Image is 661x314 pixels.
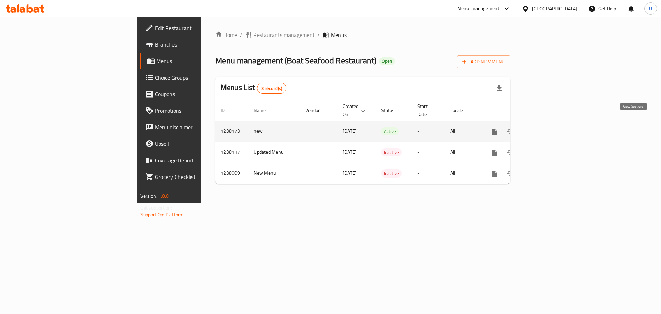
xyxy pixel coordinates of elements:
span: Get support on: [140,203,172,212]
span: Coupons [155,90,242,98]
span: Version: [140,192,157,201]
span: [DATE] [343,126,357,135]
span: ID [221,106,234,114]
span: Status [381,106,403,114]
span: Vendor [305,106,329,114]
span: Name [254,106,275,114]
li: / [317,31,320,39]
span: Restaurants management [253,31,315,39]
span: Promotions [155,107,242,115]
span: Locale [450,106,472,114]
div: Export file [491,80,507,97]
td: new [248,121,300,142]
td: Updated Menu [248,142,300,163]
span: Add New Menu [462,58,505,66]
td: - [412,142,445,163]
a: Choice Groups [140,69,248,86]
span: Inactive [381,149,402,156]
a: Coupons [140,86,248,102]
th: Actions [480,100,557,121]
button: Change Status [502,144,519,161]
a: Support.OpsPlatform [140,210,184,219]
span: Inactive [381,170,402,178]
a: Coverage Report [140,152,248,169]
div: Open [379,57,395,65]
span: U [649,5,652,12]
button: Change Status [502,165,519,182]
span: Menus [156,57,242,65]
a: Menu disclaimer [140,119,248,135]
span: Menu disclaimer [155,123,242,131]
span: Edit Restaurant [155,24,242,32]
span: Choice Groups [155,73,242,82]
div: Menu-management [457,4,500,13]
a: Grocery Checklist [140,169,248,185]
td: - [412,163,445,184]
span: Branches [155,40,242,49]
span: Menu management ( Boat Seafood Restaurant ) [215,53,376,68]
a: Restaurants management [245,31,315,39]
span: Open [379,58,395,64]
span: Grocery Checklist [155,173,242,181]
a: Edit Restaurant [140,20,248,36]
td: - [412,121,445,142]
a: Upsell [140,135,248,152]
td: New Menu [248,163,300,184]
td: All [445,142,480,163]
span: Created On [343,102,367,119]
a: Promotions [140,102,248,119]
span: Coverage Report [155,156,242,164]
a: Branches [140,36,248,53]
span: 3 record(s) [257,85,286,92]
span: 1.0.0 [158,192,169,201]
button: more [486,144,502,161]
span: Upsell [155,140,242,148]
nav: breadcrumb [215,31,510,39]
span: Menus [331,31,347,39]
button: more [486,123,502,140]
h2: Menus List [221,82,286,94]
table: enhanced table [215,100,557,184]
button: Add New Menu [457,55,510,68]
span: [DATE] [343,148,357,156]
span: [DATE] [343,169,357,178]
span: Start Date [417,102,437,119]
span: Active [381,128,399,135]
button: more [486,165,502,182]
div: Total records count [257,83,287,94]
td: All [445,163,480,184]
div: [GEOGRAPHIC_DATA] [532,5,577,12]
a: Menus [140,53,248,69]
td: All [445,121,480,142]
